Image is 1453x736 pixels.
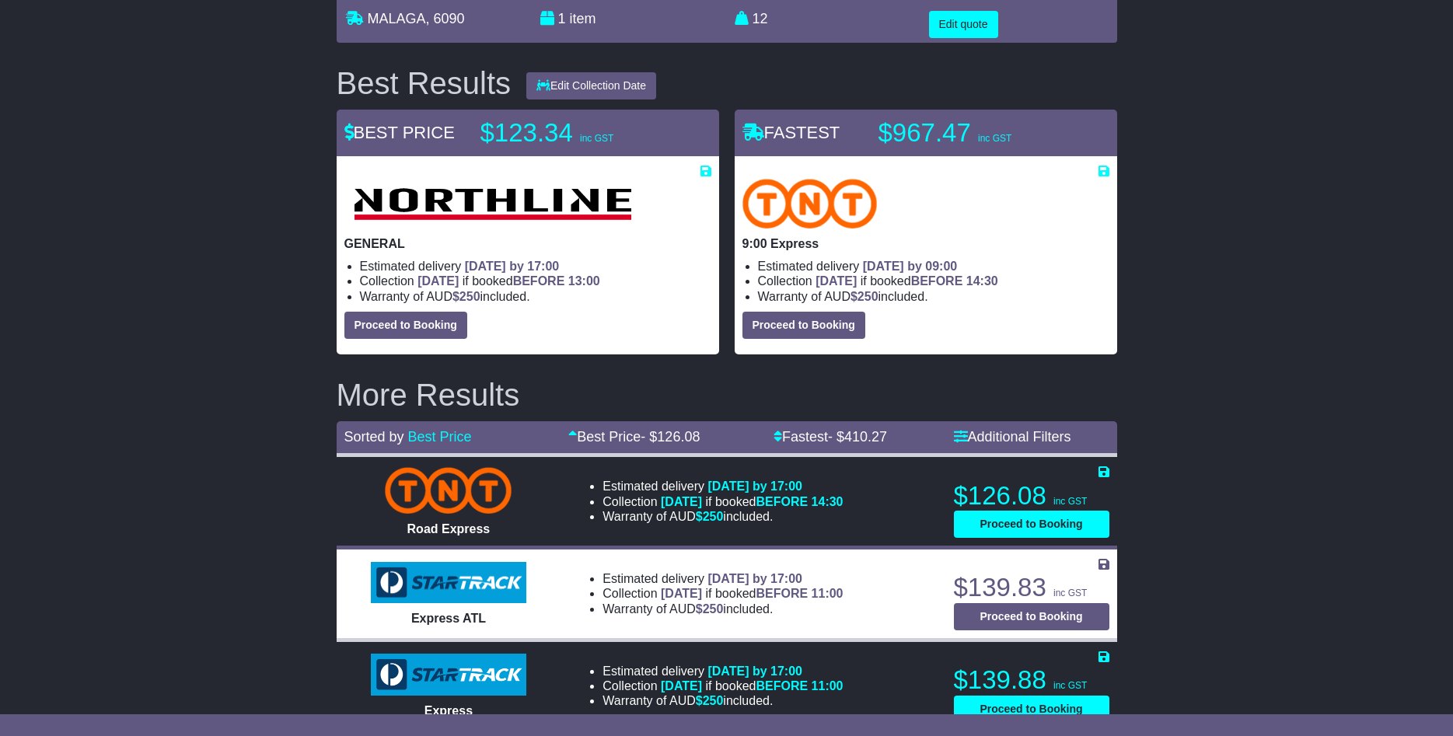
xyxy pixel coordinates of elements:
[661,587,843,600] span: if booked
[816,274,997,288] span: if booked
[966,274,998,288] span: 14:30
[774,429,887,445] a: Fastest- $410.27
[603,693,843,708] li: Warranty of AUD included.
[954,696,1109,723] button: Proceed to Booking
[603,602,843,616] li: Warranty of AUD included.
[696,602,724,616] span: $
[465,260,560,273] span: [DATE] by 17:00
[344,123,455,142] span: BEST PRICE
[407,522,491,535] span: Road Express
[344,312,467,339] button: Proceed to Booking
[371,654,526,696] img: StarTrack: Express
[742,312,865,339] button: Proceed to Booking
[707,664,802,678] span: [DATE] by 17:00
[603,509,843,524] li: Warranty of AUD included.
[424,704,473,717] span: Express
[812,587,844,600] span: 11:00
[344,179,641,228] img: Northline Distribution: GENERAL
[417,274,459,288] span: [DATE]
[816,274,857,288] span: [DATE]
[756,587,808,600] span: BEFORE
[696,694,724,707] span: $
[661,679,843,692] span: if booked
[844,429,887,445] span: 410.27
[480,117,675,148] p: $123.34
[857,290,878,303] span: 250
[568,429,700,445] a: Best Price- $126.08
[954,572,1109,603] p: $139.83
[703,694,724,707] span: 250
[603,664,843,678] li: Estimated delivery
[878,117,1073,148] p: $967.47
[863,260,958,273] span: [DATE] by 09:00
[978,133,1011,144] span: inc GST
[1053,496,1087,507] span: inc GST
[337,378,1117,412] h2: More Results
[812,679,844,692] span: 11:00
[707,480,802,493] span: [DATE] by 17:00
[452,290,480,303] span: $
[742,123,840,142] span: FASTEST
[703,602,724,616] span: 250
[603,479,843,494] li: Estimated delivery
[954,511,1109,538] button: Proceed to Booking
[756,495,808,508] span: BEFORE
[758,259,1109,274] li: Estimated delivery
[603,494,843,509] li: Collection
[603,586,843,601] li: Collection
[929,11,998,38] button: Edit quote
[459,290,480,303] span: 250
[408,429,472,445] a: Best Price
[954,603,1109,630] button: Proceed to Booking
[850,290,878,303] span: $
[426,11,465,26] span: , 6090
[661,679,702,692] span: [DATE]
[344,236,711,251] p: GENERAL
[1053,588,1087,598] span: inc GST
[385,467,512,514] img: TNT Domestic: Road Express
[360,259,711,274] li: Estimated delivery
[580,133,613,144] span: inc GST
[513,274,565,288] span: BEFORE
[661,587,702,600] span: [DATE]
[558,11,566,26] span: 1
[696,510,724,523] span: $
[758,289,1109,304] li: Warranty of AUD included.
[742,179,878,228] img: TNT Domestic: 9:00 Express
[954,664,1109,696] p: $139.88
[828,429,887,445] span: - $
[603,571,843,586] li: Estimated delivery
[657,429,700,445] span: 126.08
[661,495,702,508] span: [DATE]
[703,510,724,523] span: 250
[753,11,768,26] span: 12
[526,72,656,99] button: Edit Collection Date
[911,274,963,288] span: BEFORE
[603,678,843,693] li: Collection
[758,274,1109,288] li: Collection
[661,495,843,508] span: if booked
[417,274,599,288] span: if booked
[570,11,596,26] span: item
[371,562,526,604] img: StarTrack: Express ATL
[411,612,486,625] span: Express ATL
[954,429,1071,445] a: Additional Filters
[329,66,519,100] div: Best Results
[707,572,802,585] span: [DATE] by 17:00
[812,495,844,508] span: 14:30
[344,429,404,445] span: Sorted by
[1053,680,1087,691] span: inc GST
[568,274,600,288] span: 13:00
[641,429,700,445] span: - $
[368,11,426,26] span: MALAGA
[360,274,711,288] li: Collection
[954,480,1109,511] p: $126.08
[360,289,711,304] li: Warranty of AUD included.
[756,679,808,692] span: BEFORE
[742,236,1109,251] p: 9:00 Express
